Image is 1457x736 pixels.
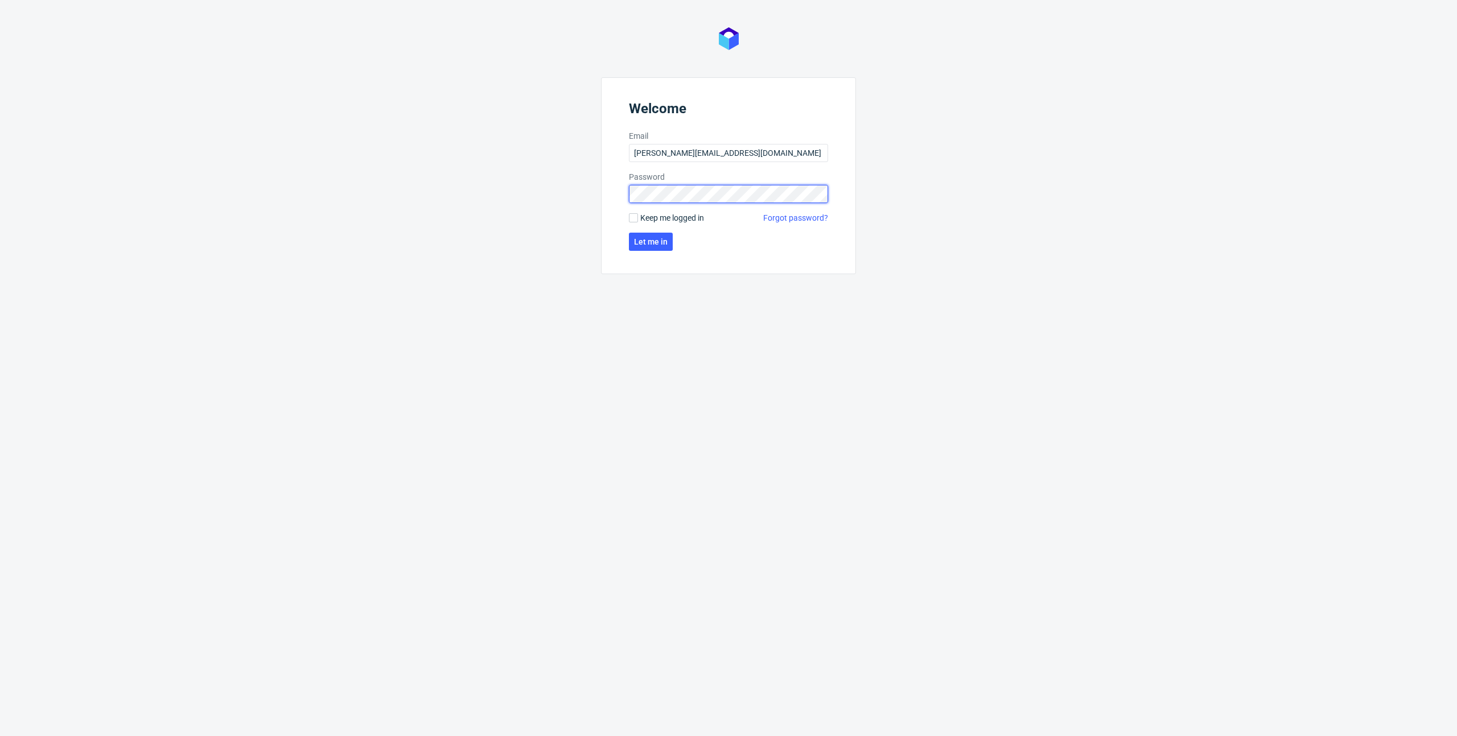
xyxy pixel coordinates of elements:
[629,130,828,142] label: Email
[634,238,668,246] span: Let me in
[629,144,828,162] input: you@youremail.com
[629,171,828,183] label: Password
[629,233,673,251] button: Let me in
[640,212,704,224] span: Keep me logged in
[763,212,828,224] a: Forgot password?
[629,101,828,121] header: Welcome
